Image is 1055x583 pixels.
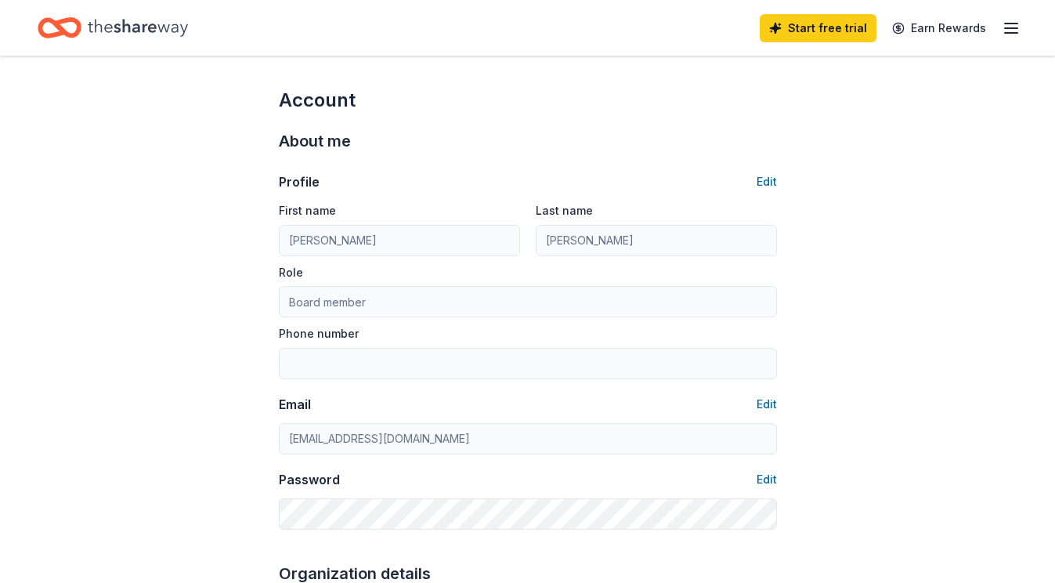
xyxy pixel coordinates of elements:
a: Earn Rewards [883,14,995,42]
a: Start free trial [760,14,876,42]
button: Edit [757,470,777,489]
div: About me [279,129,777,154]
div: Profile [279,172,320,191]
button: Edit [757,172,777,191]
button: Edit [757,395,777,414]
div: Password [279,470,340,489]
label: Phone number [279,326,359,342]
label: Last name [536,203,593,219]
label: Role [279,265,303,281]
a: Home [38,9,188,46]
label: First name [279,203,336,219]
div: Email [279,395,311,414]
div: Account [279,88,777,113]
